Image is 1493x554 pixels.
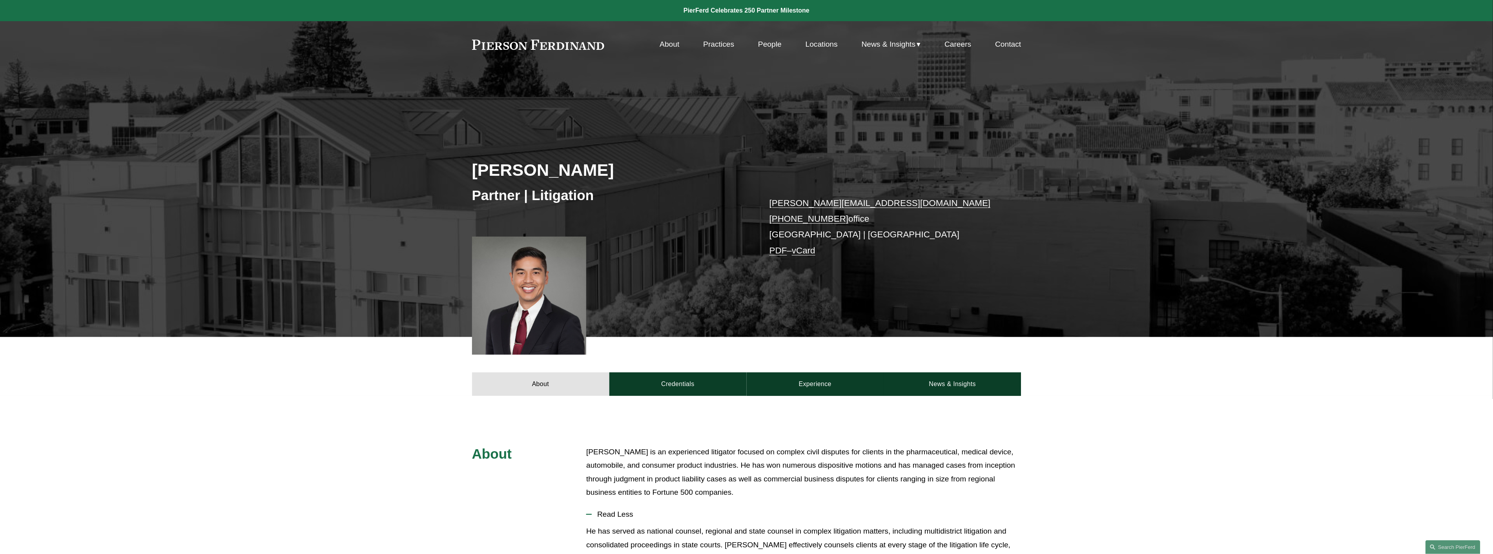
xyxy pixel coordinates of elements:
span: News & Insights [862,38,916,51]
a: People [758,37,782,52]
a: Credentials [609,372,747,396]
a: About [472,372,609,396]
h3: Partner | Litigation [472,187,747,204]
a: Search this site [1426,540,1480,554]
button: Read Less [586,504,1021,525]
span: Read Less [592,510,1021,519]
a: [PERSON_NAME][EMAIL_ADDRESS][DOMAIN_NAME] [769,198,991,208]
a: PDF [769,246,787,255]
a: Practices [703,37,734,52]
p: [PERSON_NAME] is an experienced litigator focused on complex civil disputes for clients in the ph... [586,445,1021,499]
h2: [PERSON_NAME] [472,160,747,180]
span: About [472,446,512,461]
a: Locations [806,37,838,52]
a: News & Insights [884,372,1021,396]
a: [PHONE_NUMBER] [769,214,849,224]
a: folder dropdown [862,37,921,52]
p: office [GEOGRAPHIC_DATA] | [GEOGRAPHIC_DATA] – [769,195,998,259]
a: About [660,37,679,52]
a: Contact [995,37,1021,52]
a: Experience [747,372,884,396]
a: Careers [944,37,971,52]
a: vCard [792,246,815,255]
